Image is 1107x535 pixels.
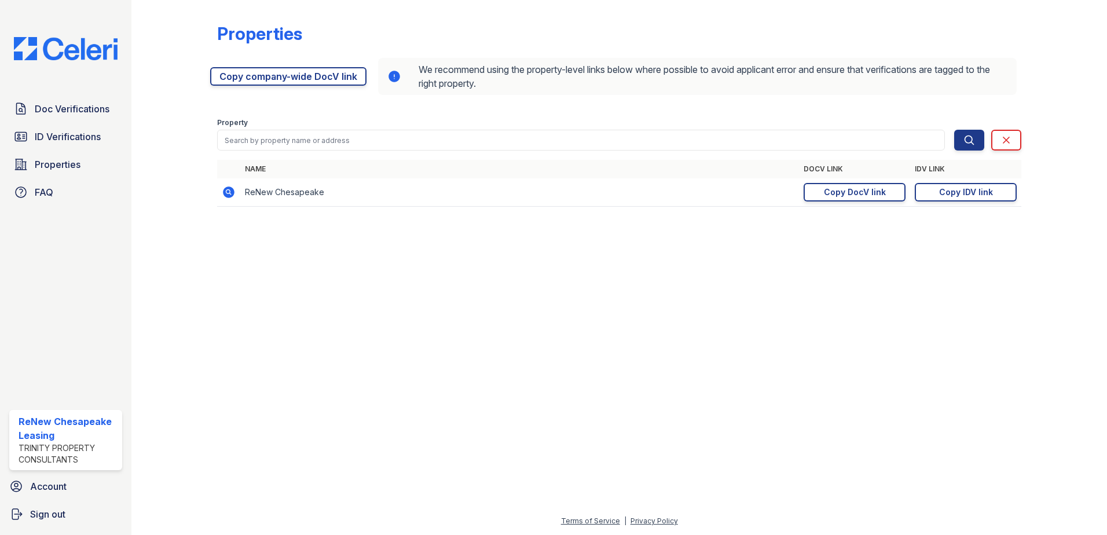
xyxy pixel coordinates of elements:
div: Copy DocV link [824,186,886,198]
input: Search by property name or address [217,130,945,151]
th: Name [240,160,799,178]
a: Doc Verifications [9,97,122,120]
a: Account [5,475,127,498]
div: ReNew Chesapeake Leasing [19,415,118,442]
a: FAQ [9,181,122,204]
span: Account [30,479,67,493]
a: Copy DocV link [804,183,906,201]
span: FAQ [35,185,53,199]
div: | [624,516,626,525]
img: CE_Logo_Blue-a8612792a0a2168367f1c8372b55b34899dd931a85d93a1a3d3e32e68fde9ad4.png [5,37,127,60]
div: We recommend using the property-level links below where possible to avoid applicant error and ens... [378,58,1017,95]
span: Doc Verifications [35,102,109,116]
a: Properties [9,153,122,176]
th: IDV Link [910,160,1021,178]
a: ID Verifications [9,125,122,148]
div: Copy IDV link [939,186,993,198]
a: Copy IDV link [915,183,1017,201]
span: Sign out [30,507,65,521]
a: Sign out [5,503,127,526]
a: Terms of Service [561,516,620,525]
th: DocV Link [799,160,910,178]
label: Property [217,118,248,127]
a: Copy company-wide DocV link [210,67,366,86]
td: ReNew Chesapeake [240,178,799,207]
span: ID Verifications [35,130,101,144]
div: Trinity Property Consultants [19,442,118,466]
span: Properties [35,157,80,171]
a: Privacy Policy [631,516,678,525]
div: Properties [217,23,302,44]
